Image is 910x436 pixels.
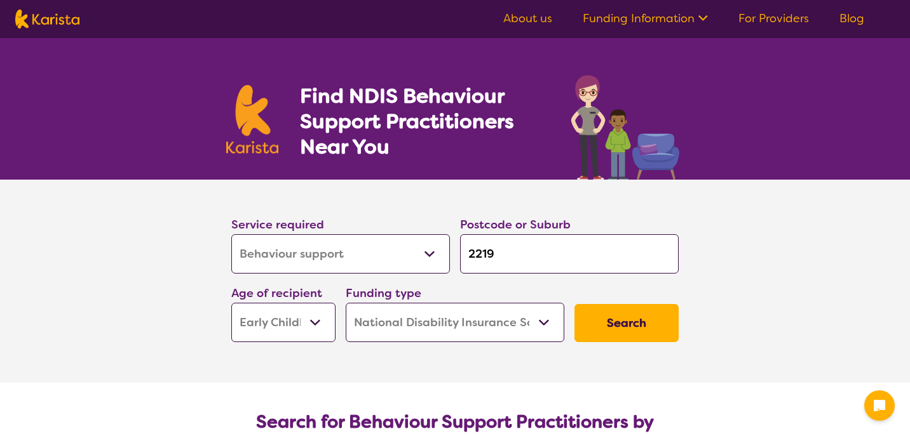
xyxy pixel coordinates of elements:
label: Age of recipient [231,286,322,301]
label: Service required [231,217,324,232]
input: Type [460,234,679,274]
img: behaviour-support [567,69,684,180]
button: Search [574,304,679,342]
img: Karista logo [226,85,278,154]
a: For Providers [738,11,809,26]
img: Karista logo [15,10,79,29]
h1: Find NDIS Behaviour Support Practitioners Near You [300,83,546,159]
label: Funding type [346,286,421,301]
a: Blog [839,11,864,26]
a: Funding Information [583,11,708,26]
label: Postcode or Suburb [460,217,571,232]
a: About us [503,11,552,26]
